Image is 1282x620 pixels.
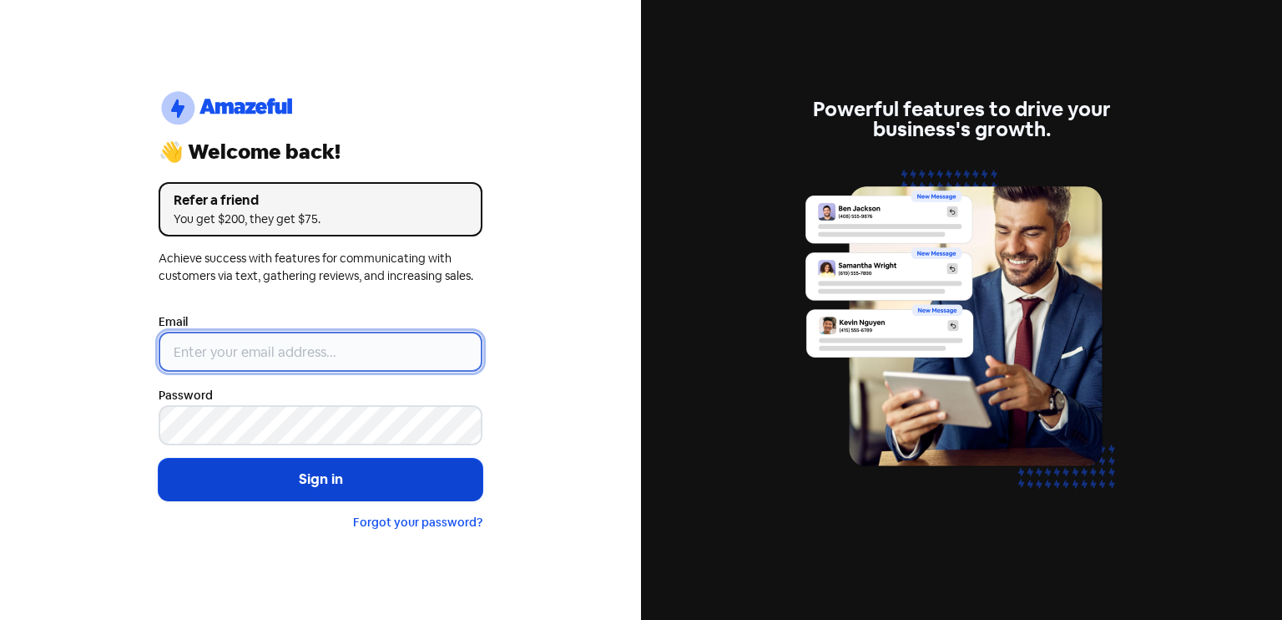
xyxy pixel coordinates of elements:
label: Email [159,313,188,331]
input: Enter your email address... [159,332,482,372]
img: inbox [800,160,1123,520]
a: Forgot your password? [353,515,482,530]
button: Sign in [159,459,482,501]
div: 👋 Welcome back! [159,142,482,162]
label: Password [159,387,213,404]
div: You get $200, they get $75. [174,211,467,228]
div: Refer a friend [174,191,467,211]
div: Achieve success with features for communicating with customers via text, gathering reviews, and i... [159,250,482,285]
div: Powerful features to drive your business's growth. [800,99,1123,140]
